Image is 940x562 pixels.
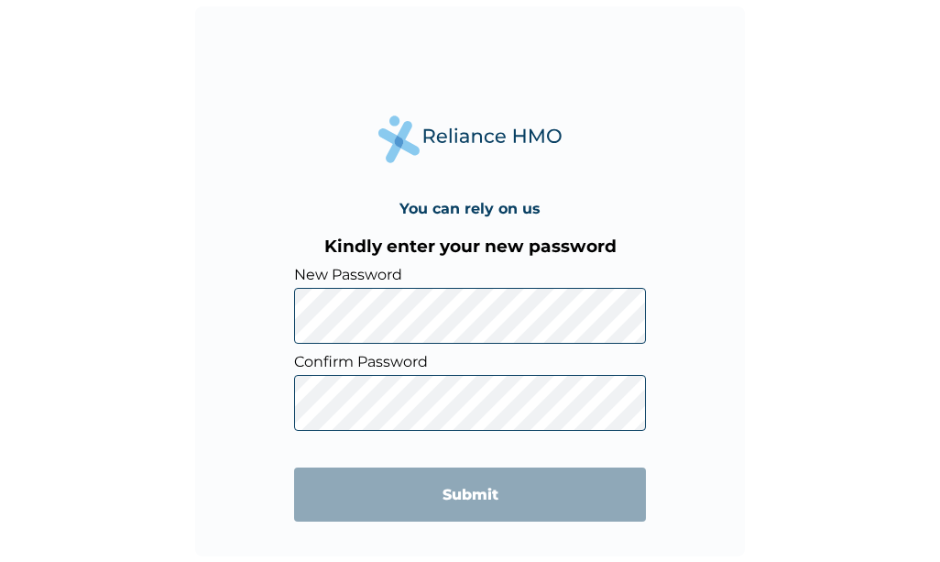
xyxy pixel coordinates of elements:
label: Confirm Password [294,353,646,370]
img: Reliance Health's Logo [378,116,562,162]
label: New Password [294,266,646,283]
input: Submit [294,468,646,522]
h4: You can rely on us [399,200,541,217]
h3: Kindly enter your new password [294,236,646,257]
